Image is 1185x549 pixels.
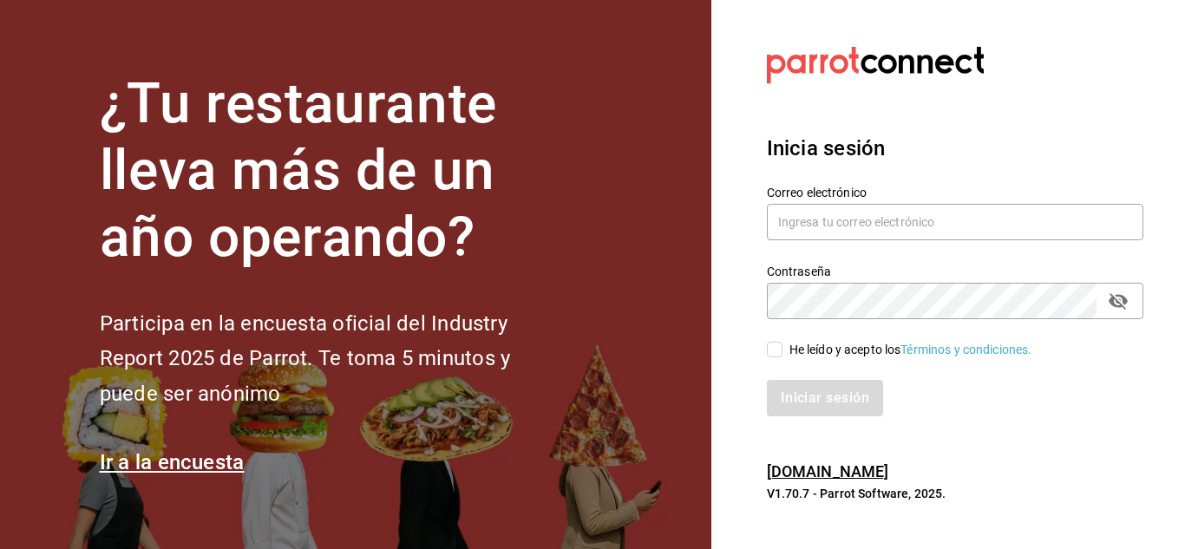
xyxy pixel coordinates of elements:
label: Correo electrónico [767,186,1143,199]
button: passwordField [1103,286,1133,316]
a: Ir a la encuesta [100,450,245,474]
h1: ¿Tu restaurante lleva más de un año operando? [100,71,568,271]
h2: Participa en la encuesta oficial del Industry Report 2025 de Parrot. Te toma 5 minutos y puede se... [100,306,568,412]
div: He leído y acepto los [789,341,1032,359]
p: V1.70.7 - Parrot Software, 2025. [767,485,1143,502]
label: Contraseña [767,265,1143,278]
a: [DOMAIN_NAME] [767,462,889,480]
a: Términos y condiciones. [900,343,1031,356]
input: Ingresa tu correo electrónico [767,204,1143,240]
h3: Inicia sesión [767,133,1143,164]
